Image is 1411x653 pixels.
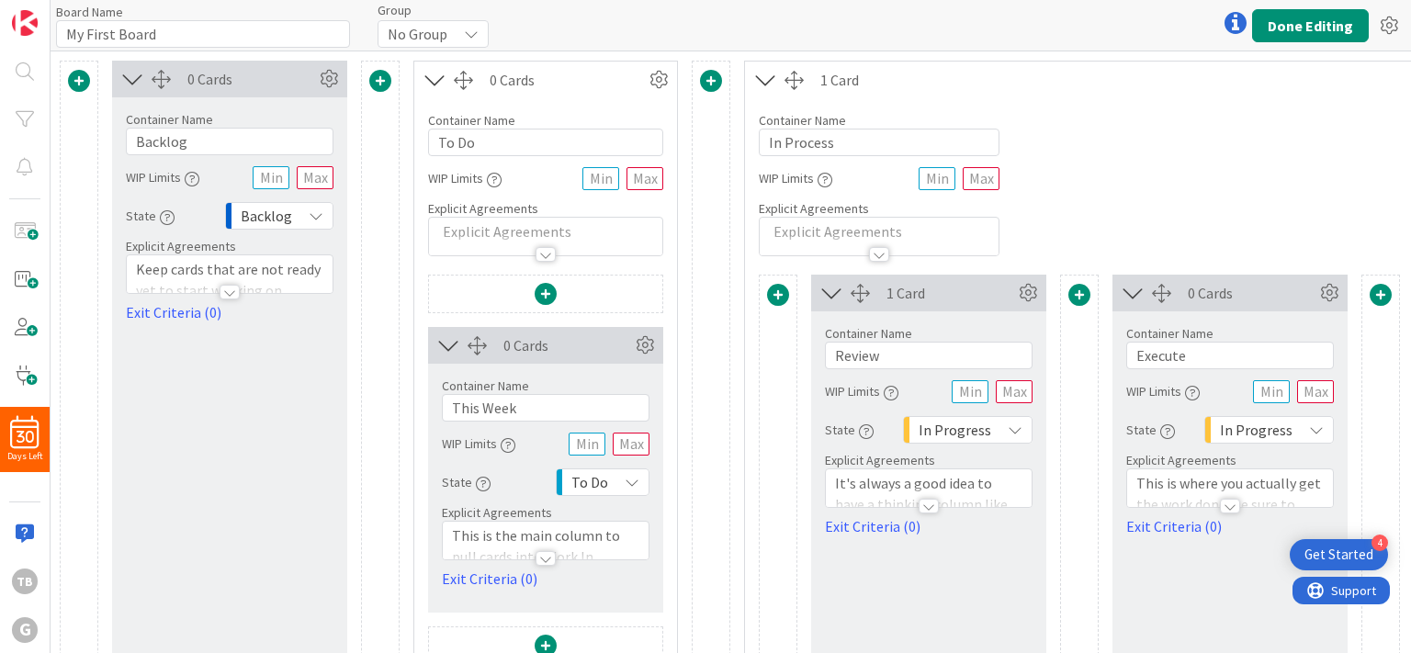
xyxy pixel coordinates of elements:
div: 1 Card [886,282,1014,304]
div: WIP Limits [759,162,832,195]
label: Board Name [56,4,123,20]
input: Max [963,167,999,190]
p: Keep cards that are not ready yet to start working on. These can be early ideas or work that you ... [136,259,323,384]
button: Done Editing [1252,9,1369,42]
span: Explicit Agreements [428,200,538,217]
input: Min [1253,380,1290,403]
input: Min [569,433,605,456]
label: Container Name [126,111,213,128]
div: WIP Limits [442,427,515,460]
span: In Progress [1220,417,1292,443]
img: Visit kanbanzone.com [12,10,38,36]
input: Min [582,167,619,190]
input: Min [919,167,955,190]
div: Open Get Started checklist, remaining modules: 4 [1290,539,1388,570]
label: Container Name [428,112,515,129]
input: Min [952,380,988,403]
div: State [1126,413,1175,446]
a: Exit Criteria (0) [1126,515,1334,537]
span: Explicit Agreements [825,452,935,468]
div: WIP Limits [428,162,502,195]
span: Group [378,4,412,17]
input: Max [626,167,663,190]
input: Add container name... [825,342,1033,369]
input: Add container name... [428,129,663,156]
div: State [442,466,491,499]
div: 4 [1371,535,1388,551]
span: Explicit Agreements [1126,452,1236,468]
div: Get Started [1304,546,1373,564]
input: Max [996,380,1033,403]
input: Add container name... [442,394,649,422]
input: Min [253,166,289,189]
input: Max [613,433,649,456]
input: Max [297,166,333,189]
input: Max [1297,380,1334,403]
div: WIP Limits [1126,375,1200,408]
span: Explicit Agreements [442,504,552,521]
div: WIP Limits [825,375,898,408]
div: 0 Cards [1188,282,1315,304]
input: Add container name... [126,128,333,155]
input: Add container name... [1126,342,1334,369]
div: 0 Cards [490,69,645,91]
div: Tb [12,569,38,594]
span: To Do [571,469,608,495]
div: G [12,617,38,643]
span: Support [39,3,84,25]
label: Container Name [1126,325,1213,342]
a: Exit Criteria (0) [442,568,649,590]
span: No Group [388,21,447,47]
span: Explicit Agreements [126,238,236,254]
div: 0 Cards [187,68,315,90]
div: 0 Cards [503,334,631,356]
label: Container Name [759,112,846,129]
a: Exit Criteria (0) [126,301,333,323]
span: Explicit Agreements [759,200,869,217]
div: WIP Limits [126,161,199,194]
label: Container Name [825,325,912,342]
span: In Progress [919,417,991,443]
input: Add container name... [759,129,999,156]
span: 30 [17,431,34,444]
span: Backlog [241,203,292,229]
p: It's always a good idea to have a thinking column like this one to make sure that you can clarify... [835,473,1022,619]
p: This is where you actually get the work done. Be sure to complete all the work and tasks on this ... [1136,473,1324,598]
div: State [825,413,874,446]
a: Exit Criteria (0) [825,515,1033,537]
label: Container Name [442,377,529,394]
div: State [126,199,175,232]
